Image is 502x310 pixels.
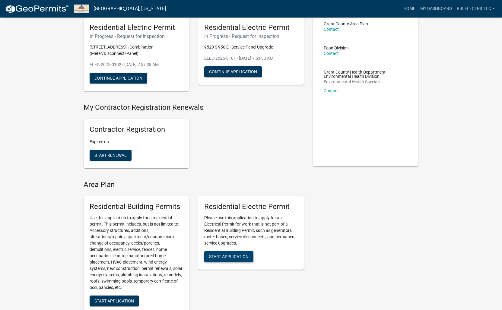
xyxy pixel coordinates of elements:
p: [STREET_ADDRESS] | Combination (Meter/Disconnect/Panel) [90,44,183,57]
p: ELEC-2025-0101 - [DATE] 7:53:33 AM [204,55,298,62]
p: Please use this application to apply for an Electrical Permit for work that is not part of a Resi... [204,215,298,246]
span: Start Application [94,298,134,303]
p: 9520 S 950 E | Service Panel Upgrade [204,44,298,50]
h4: Area Plan [84,180,304,189]
a: rblelectricllc [454,3,497,14]
a: [GEOGRAPHIC_DATA], [US_STATE] [94,4,166,14]
span: Start Renewal [94,153,127,158]
button: Start Application [90,296,139,306]
span: Start Application [209,254,249,259]
h5: Residential Electric Permit [204,23,298,32]
p: Grant County Health Department - Environmental Health Division [324,70,408,78]
h4: My Contractor Registration Renewals [84,103,304,112]
h5: Residential Electric Permit [204,202,298,211]
button: Start Renewal [90,150,132,161]
wm-registration-list-section: My Contractor Registration Renewals [84,103,304,173]
h6: In Progress - Request for Inspection [204,33,298,39]
button: Start Application [204,251,253,262]
h5: Contractor Registration [90,125,183,134]
h5: Residential Building Permits [90,202,183,211]
a: Contact [324,51,339,56]
p: Environmental Health Specialist [324,80,408,84]
p: Food Division [324,46,349,50]
h6: In Progress - Request for Inspection [90,33,183,39]
a: Contact [324,88,339,93]
h5: Residential Electric Permit [90,23,183,32]
a: Contact [324,27,339,32]
p: Use this application to apply for a residential permit. This permit includes, but is not limited ... [90,215,183,291]
p: Expires on [90,139,183,145]
p: Grant County Area Plan [324,22,368,26]
a: My Dashboard [418,3,454,14]
button: Continue Application [204,66,262,77]
p: ELEC-2025-0102 - [DATE] 7:57:38 AM [90,62,183,68]
img: Grant County, Indiana [74,5,89,13]
button: Continue Application [90,73,147,84]
a: Home [401,3,418,14]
